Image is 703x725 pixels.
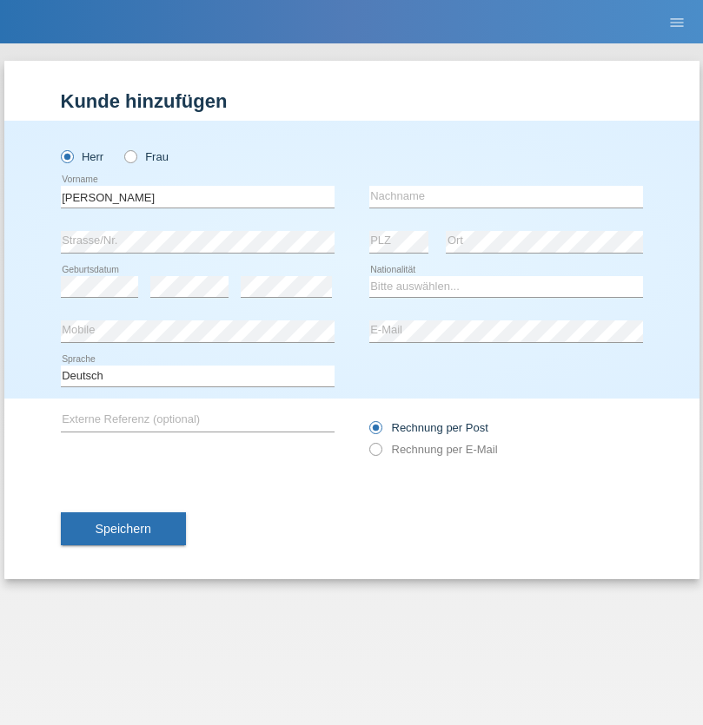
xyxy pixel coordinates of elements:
[369,443,498,456] label: Rechnung per E-Mail
[61,150,104,163] label: Herr
[369,421,488,434] label: Rechnung per Post
[124,150,136,161] input: Frau
[61,150,72,161] input: Herr
[124,150,169,163] label: Frau
[96,522,151,536] span: Speichern
[369,443,381,465] input: Rechnung per E-Mail
[61,90,643,112] h1: Kunde hinzufügen
[369,421,381,443] input: Rechnung per Post
[660,16,694,27] a: menu
[668,14,686,31] i: menu
[61,512,186,545] button: Speichern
